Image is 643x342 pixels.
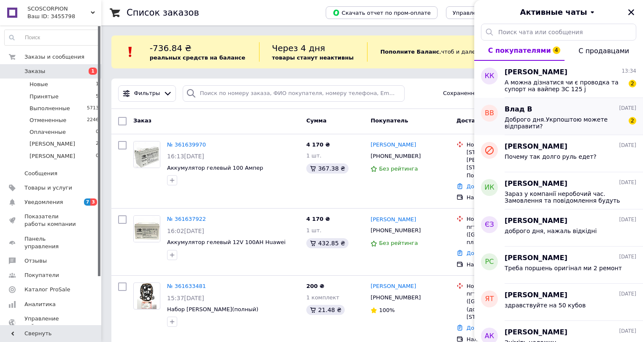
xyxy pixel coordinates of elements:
[474,284,643,321] button: ЯТ[PERSON_NAME][DATE]здравствуйте на 50 кубов
[380,49,439,55] b: Пополните Баланс
[84,198,91,206] span: 7
[619,105,636,112] span: [DATE]
[30,81,48,88] span: Новые
[485,257,494,267] span: РС
[167,283,206,289] a: № 361633481
[367,42,543,62] div: , чтоб и далее получать заказы
[369,225,422,236] div: [PHONE_NUMBER]
[87,117,99,124] span: 2246
[167,216,206,222] a: № 361637922
[306,141,330,148] span: 4 170 ₴
[27,13,101,20] div: Ваш ID: 3455798
[467,183,504,190] a: Добавить ЭН
[505,228,597,234] span: доброго дня, нажаль відкідні
[24,315,78,330] span: Управление сайтом
[124,46,137,58] img: :exclamation:
[306,283,324,289] span: 200 ₴
[467,250,504,256] a: Добавить ЭН
[488,46,551,54] span: С покупателями
[505,153,597,160] span: Почему так долго руль едет?
[5,30,99,45] input: Поиск
[370,141,416,149] a: [PERSON_NAME]
[467,215,553,223] div: Нова Пошта
[30,152,75,160] span: [PERSON_NAME]
[96,128,99,136] span: 0
[133,282,160,309] a: Фото товару
[485,71,494,81] span: КК
[30,105,70,112] span: Выполненные
[553,46,560,54] span: 4
[272,54,354,61] b: товары станут неактивны
[485,294,494,304] span: ЯТ
[619,216,636,223] span: [DATE]
[619,290,636,298] span: [DATE]
[24,170,57,177] span: Сообщения
[30,128,66,136] span: Оплаченные
[619,179,636,186] span: [DATE]
[306,294,339,301] span: 1 комплект
[133,215,160,242] a: Фото товару
[626,7,636,17] button: Закрыть
[306,152,321,159] span: 1 шт.
[485,220,494,230] span: ЄЗ
[379,307,394,313] span: 100%
[96,93,99,100] span: 5
[520,7,587,18] span: Активные чаты
[332,9,431,16] span: Скачать отчет по пром-оплате
[474,135,643,172] button: [PERSON_NAME][DATE]Почему так долго руль едет?
[24,213,78,228] span: Показатели работы компании
[578,47,629,55] span: С продавцами
[89,68,97,75] span: 1
[505,253,567,263] span: [PERSON_NAME]
[453,10,519,16] span: Управление статусами
[183,85,405,102] input: Поиск по номеру заказа, ФИО покупателя, номеру телефона, Email, номеру накладной
[370,117,408,124] span: Покупатель
[24,53,84,61] span: Заказы и сообщения
[96,152,99,160] span: 0
[24,286,70,293] span: Каталог ProSale
[134,90,160,98] span: Фильтры
[474,209,643,247] button: ЄЗ[PERSON_NAME][DATE]доброго дня, нажаль відкідні
[150,54,246,61] b: реальных средств на балансе
[505,328,567,337] span: [PERSON_NAME]
[481,24,636,41] input: Поиск чата или сообщения
[629,117,636,125] span: 2
[379,166,418,172] span: Без рейтинга
[96,81,99,88] span: 1
[326,6,438,19] button: Скачать отчет по пром-оплате
[167,239,286,245] a: Аккумулятор гелевый 12V 100AH Huawei
[474,247,643,284] button: РС[PERSON_NAME][DATE]Треба поршень оригінал ми 2 ремонт
[133,117,151,124] span: Заказ
[24,257,47,265] span: Отзывы
[457,117,516,124] span: Доставка и оплата
[24,235,78,250] span: Панель управления
[167,306,258,312] a: Набор [PERSON_NAME](полный)
[30,140,75,148] span: [PERSON_NAME]
[306,238,349,248] div: 432.85 ₴
[127,8,199,18] h1: Список заказов
[306,305,345,315] div: 21.48 ₴
[565,41,643,61] button: С продавцами
[167,165,263,171] a: Аккумулятор гелевый 100 Ампер
[474,172,643,209] button: ИК[PERSON_NAME][DATE]Зараз у компанії неробочий час. Замовлення та повідомлення будуть оброблені ...
[167,228,204,234] span: 16:02[DATE]
[133,141,160,168] a: Фото товару
[96,140,99,148] span: 2
[443,90,512,98] span: Сохраненные фильтры:
[467,223,553,247] div: пгт. [GEOGRAPHIC_DATA] ([GEOGRAPHIC_DATA].), № 1: пл. Революции, 3
[24,271,59,279] span: Покупатели
[505,79,624,92] span: А можна дізнатися чи є проводка та супорт на вайпер ЗС 125 j
[619,142,636,149] span: [DATE]
[505,105,532,114] span: Влад В
[446,6,526,19] button: Управление статусами
[505,116,624,130] span: Доброго дня.Укрпоштою можете відправити?
[167,141,206,148] a: № 361639970
[24,301,56,308] span: Аналитика
[369,151,422,162] div: [PHONE_NUMBER]
[379,240,418,246] span: Без рейтинга
[505,302,586,309] span: здравствуйте на 50 кубов
[167,153,204,160] span: 16:13[DATE]
[505,179,567,189] span: [PERSON_NAME]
